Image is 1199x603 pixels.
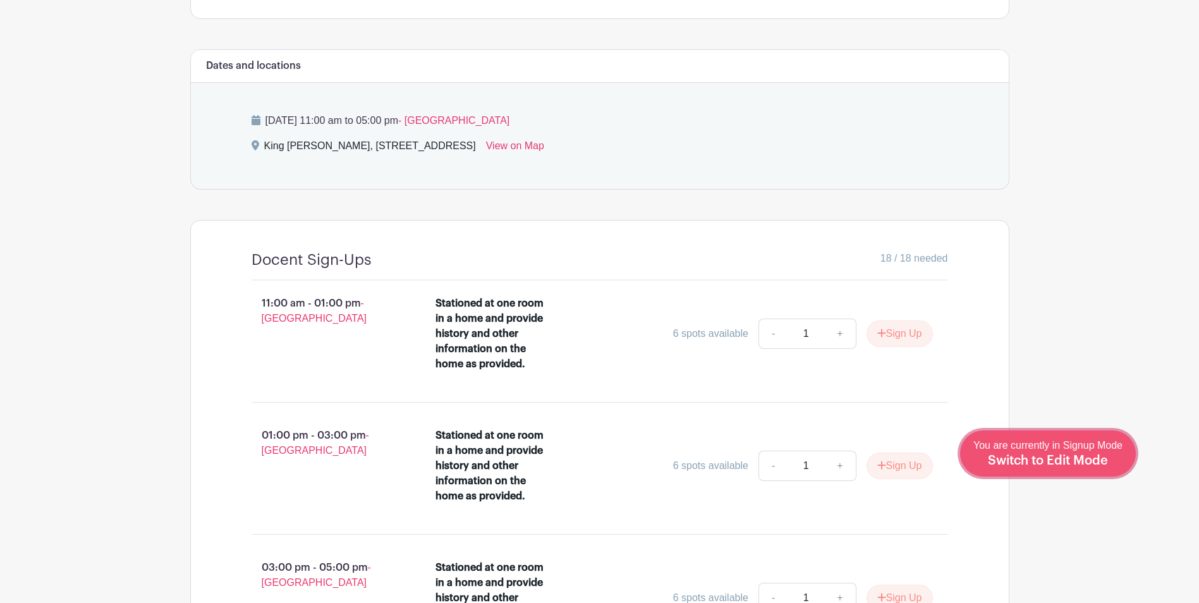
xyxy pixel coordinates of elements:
[262,298,367,324] span: - [GEOGRAPHIC_DATA]
[435,296,545,372] div: Stationed at one room in a home and provide history and other information on the home as provided.
[758,451,788,481] a: -
[880,251,948,266] span: 18 / 18 needed
[824,319,856,349] a: +
[973,440,1123,466] span: You are currently in Signup Mode
[673,326,748,341] div: 6 spots available
[264,138,476,159] div: King [PERSON_NAME], [STREET_ADDRESS]
[867,453,933,479] button: Sign Up
[262,430,369,456] span: - [GEOGRAPHIC_DATA]
[673,458,748,473] div: 6 spots available
[867,320,933,347] button: Sign Up
[824,451,856,481] a: +
[262,562,371,588] span: - [GEOGRAPHIC_DATA]
[486,138,544,159] a: View on Map
[435,428,545,504] div: Stationed at one room in a home and provide history and other information on the home as provided.
[398,115,509,126] span: - [GEOGRAPHIC_DATA]
[252,251,372,269] h4: Docent Sign-Ups
[206,60,301,72] h6: Dates and locations
[988,454,1108,467] span: Switch to Edit Mode
[960,430,1136,477] a: You are currently in Signup Mode Switch to Edit Mode
[231,555,416,595] p: 03:00 pm - 05:00 pm
[758,319,788,349] a: -
[252,113,948,128] p: [DATE] 11:00 am to 05:00 pm
[231,423,416,463] p: 01:00 pm - 03:00 pm
[231,291,416,331] p: 11:00 am - 01:00 pm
